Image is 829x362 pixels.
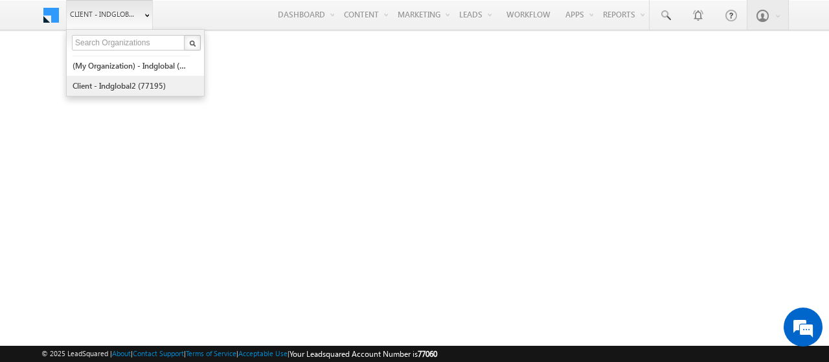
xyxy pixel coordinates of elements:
textarea: Type your message and click 'Submit' [17,120,236,267]
a: About [112,349,131,357]
span: 77060 [418,349,437,359]
span: Client - indglobal1 (77060) [70,8,138,21]
a: Acceptable Use [238,349,288,357]
img: d_60004797649_company_0_60004797649 [22,68,54,85]
a: Contact Support [133,349,184,357]
input: Search Organizations [72,35,186,51]
div: Minimize live chat window [212,6,244,38]
em: Submit [190,277,235,295]
span: Your Leadsquared Account Number is [290,349,437,359]
a: Client - indglobal2 (77195) [72,76,190,96]
a: Terms of Service [186,349,236,357]
div: Leave a message [67,68,218,85]
img: Search [189,40,196,47]
a: (My Organization) - indglobal (48060) [72,56,190,76]
span: © 2025 LeadSquared | | | | | [41,348,437,360]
